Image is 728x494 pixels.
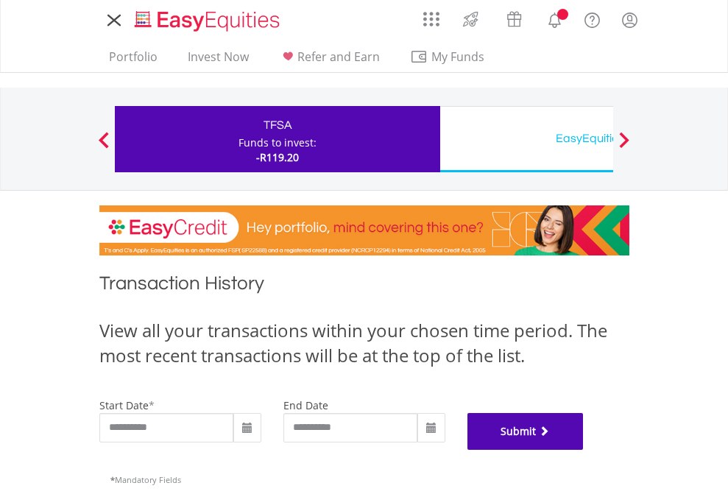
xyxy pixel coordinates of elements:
[99,398,149,412] label: start date
[459,7,483,31] img: thrive-v2.svg
[99,318,629,369] div: View all your transactions within your chosen time period. The most recent transactions will be a...
[423,11,439,27] img: grid-menu-icon.svg
[410,47,506,66] span: My Funds
[103,49,163,72] a: Portfolio
[573,4,611,33] a: FAQ's and Support
[609,139,639,154] button: Next
[283,398,328,412] label: end date
[129,4,286,33] a: Home page
[110,474,181,485] span: Mandatory Fields
[238,135,317,150] div: Funds to invest:
[182,49,255,72] a: Invest Now
[99,270,629,303] h1: Transaction History
[492,4,536,31] a: Vouchers
[611,4,649,36] a: My Profile
[414,4,449,27] a: AppsGrid
[89,139,119,154] button: Previous
[124,115,431,135] div: TFSA
[256,150,299,164] span: -R119.20
[467,413,584,450] button: Submit
[536,4,573,33] a: Notifications
[99,205,629,255] img: EasyCredit Promotion Banner
[273,49,386,72] a: Refer and Earn
[132,9,286,33] img: EasyEquities_Logo.png
[502,7,526,31] img: vouchers-v2.svg
[297,49,380,65] span: Refer and Earn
